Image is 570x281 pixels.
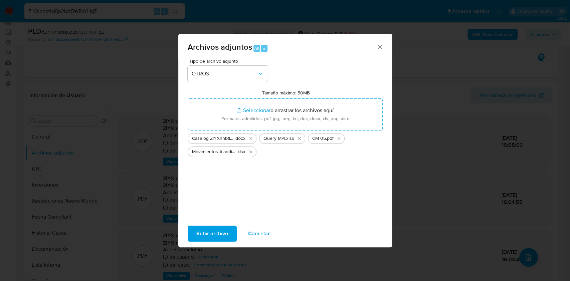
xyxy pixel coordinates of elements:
span: Movimientos-Aladdin-v10_3 [192,149,236,155]
button: Eliminar CM 05.pdf [335,134,343,143]
button: OTROS [188,66,268,82]
span: .xlsx [285,135,294,142]
button: Eliminar Caselog ZlYXnhbtIsj6p2bA5WPxYHqZ_2025_10_08_11_33_14 (1).docx [247,134,255,143]
span: a [263,45,265,51]
button: Eliminar Movimientos-Aladdin-v10_3.xlsx [247,148,255,156]
span: Subir archivo [196,226,228,241]
button: Eliminar Query MPI.xlsx [296,134,304,143]
ul: Archivos seleccionados [188,130,383,157]
span: Alt [254,45,259,51]
span: .xlsx [236,149,245,155]
span: .pdf [326,135,334,142]
span: Archivos adjuntos [188,41,252,53]
button: Cerrar [377,44,383,50]
span: OTROS [192,70,257,77]
span: Cancelar [248,226,270,241]
span: Caselog ZlYXnhbtIsj6p2bA5WPxYHqZ_2025_10_08_11_33_14 (1) [192,135,234,142]
span: .docx [234,135,245,142]
label: Tamaño máximo: 50MB [262,90,310,96]
span: Query MPI [263,135,285,142]
span: CM 05 [312,135,326,142]
span: Tipo de archivo adjunto [189,59,269,63]
button: Cancelar [239,226,278,242]
button: Subir archivo [188,226,237,242]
